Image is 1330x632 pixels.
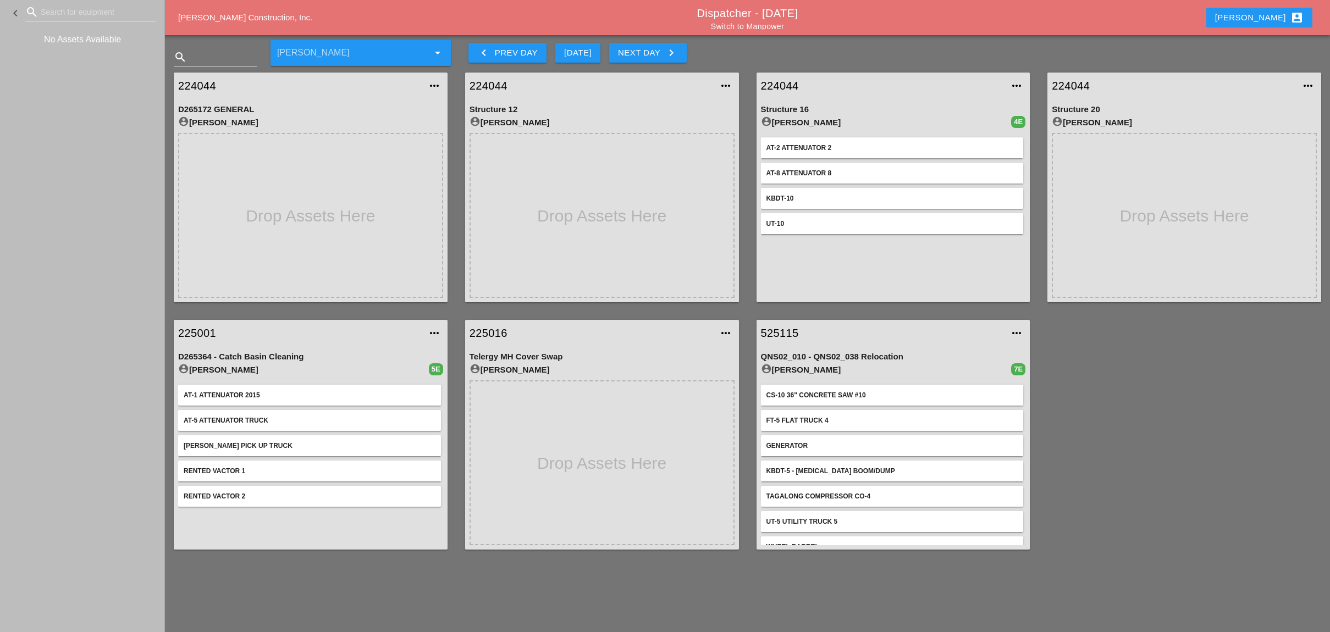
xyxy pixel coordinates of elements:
button: [DATE] [555,43,600,63]
div: D265172 GENERAL [178,103,443,116]
div: 5E [429,363,443,375]
div: CS-10 36" Concrete saw #10 [766,390,1018,400]
i: account_circle [470,116,481,127]
div: Telergy MH Cover Swap [470,351,735,363]
a: 525115 [761,325,1004,341]
div: QNS02_010 - QNS02_038 Relocation [761,351,1026,363]
i: search [174,51,187,64]
i: account_circle [761,116,772,127]
i: arrow_drop_down [431,46,444,59]
i: more_horiz [428,79,441,92]
div: Tagalong Compressor CO-4 [766,491,1018,501]
div: Structure 16 [761,103,1026,116]
button: Next Day [609,43,687,63]
i: keyboard_arrow_left [9,7,22,20]
div: [PERSON_NAME] [1215,11,1304,24]
i: more_horiz [719,79,732,92]
a: 225016 [470,325,713,341]
a: 224044 [470,77,713,94]
div: Rented Vactor 2 [184,491,435,501]
div: 4E [1011,116,1025,128]
div: [PERSON_NAME] [761,363,1012,376]
a: 224044 [761,77,1004,94]
div: [PERSON_NAME] [1052,116,1317,129]
div: [PERSON_NAME] Pick up Truck [184,441,435,451]
i: account_circle [178,116,189,127]
i: account_box [1290,11,1304,24]
div: KBDT-5 - [MEDICAL_DATA] Boom/dump [766,466,1018,476]
div: UT-10 [766,219,1018,229]
a: 224044 [178,77,421,94]
div: AT-5 Attenuator Truck [184,415,435,425]
div: KBDT-10 [766,193,1018,203]
i: search [25,5,38,19]
button: Prev Day [468,43,547,63]
div: No Assets Available [9,33,156,46]
div: Structure 20 [1052,103,1317,116]
div: AT-2 Attenuator 2 [766,143,1018,153]
i: more_horiz [719,326,732,340]
i: more_horiz [428,326,441,340]
i: keyboard_arrow_left [477,46,490,59]
div: AT-8 ATTENUATOR 8 [766,168,1018,178]
i: more_horiz [1010,79,1023,92]
button: [PERSON_NAME] [1206,8,1312,27]
div: FT-5 Flat Truck 4 [766,415,1018,425]
input: Search for equipment [41,3,141,21]
div: AT-1 Attenuator 2015 [184,390,435,400]
div: Generator [766,441,1018,451]
a: Switch to Manpower [711,22,784,31]
div: [PERSON_NAME] [761,116,1012,129]
div: [PERSON_NAME] [470,363,735,376]
i: more_horiz [1010,326,1023,340]
a: Dispatcher - [DATE] [697,7,798,19]
div: D265364 - Catch Basin Cleaning [178,351,443,363]
div: Next Day [618,46,678,59]
i: account_circle [1052,116,1063,127]
div: Prev Day [477,46,538,59]
i: more_horiz [1301,79,1315,92]
div: [DATE] [564,47,592,59]
i: account_circle [470,363,481,374]
div: Rented Vactor 1 [184,466,435,476]
div: [PERSON_NAME] [470,116,735,129]
div: [PERSON_NAME] [178,363,429,376]
i: keyboard_arrow_right [665,46,678,59]
a: [PERSON_NAME] Construction, Inc. [178,13,312,22]
a: 225001 [178,325,421,341]
div: Wheel Barrel [766,542,1018,552]
a: 224044 [1052,77,1295,94]
div: UT-5 Utility Truck 5 [766,517,1018,526]
i: account_circle [178,363,189,374]
div: 7E [1011,363,1025,375]
div: Structure 12 [470,103,735,116]
div: [PERSON_NAME] [178,116,443,129]
i: account_circle [761,363,772,374]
